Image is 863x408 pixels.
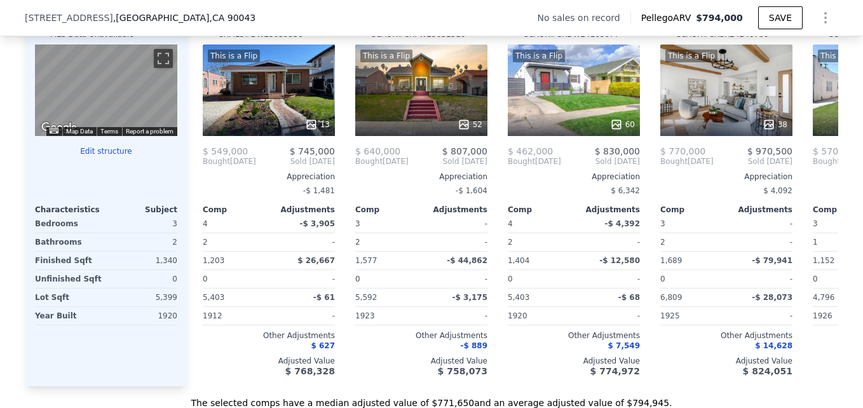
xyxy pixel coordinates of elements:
div: Other Adjustments [660,330,792,341]
span: Sold [DATE] [714,156,792,167]
span: 0 [355,275,360,283]
span: 5,592 [355,293,377,302]
span: -$ 4,392 [605,219,640,228]
div: Adjusted Value [660,356,792,366]
div: 3 [109,215,177,233]
div: - [271,233,335,251]
div: Comp [203,205,269,215]
div: Comp [355,205,421,215]
a: Report a problem [126,128,173,135]
span: $ 14,628 [755,341,792,350]
span: Pellego ARV [641,11,697,24]
div: Adjustments [421,205,487,215]
span: $ 627 [311,341,335,350]
div: Other Adjustments [508,330,640,341]
div: This is a Flip [208,50,260,62]
button: Map Data [66,127,93,136]
span: 5,403 [508,293,529,302]
span: Bought [508,156,535,167]
span: -$ 79,941 [752,256,792,265]
span: Bought [203,156,230,167]
span: -$ 61 [313,293,335,302]
span: 3 [660,219,665,228]
span: 1,404 [508,256,529,265]
span: $ 26,667 [297,256,335,265]
span: -$ 889 [460,341,487,350]
span: $794,000 [696,13,743,23]
span: , [GEOGRAPHIC_DATA] [113,11,255,24]
div: 38 [763,118,787,131]
div: - [271,307,335,325]
span: -$ 68 [618,293,640,302]
span: Bought [355,156,383,167]
span: [STREET_ADDRESS] [25,11,113,24]
span: Bought [813,156,840,167]
span: 0 [203,275,208,283]
div: - [576,307,640,325]
span: 5,403 [203,293,224,302]
div: 60 [610,118,635,131]
div: Other Adjustments [355,330,487,341]
div: Adjusted Value [508,356,640,366]
span: -$ 1,481 [303,186,335,195]
div: Adjusted Value [355,356,487,366]
span: $ 770,000 [660,146,705,156]
div: Comp [508,205,574,215]
div: This is a Flip [665,50,717,62]
span: 3 [355,219,360,228]
span: $ 4,092 [763,186,792,195]
div: Bedrooms [35,215,104,233]
div: Characteristics [35,205,106,215]
div: No sales on record [537,11,630,24]
div: - [424,233,487,251]
span: 1,689 [660,256,682,265]
span: -$ 1,604 [456,186,487,195]
div: Appreciation [355,172,487,182]
div: 52 [458,118,482,131]
span: 0 [508,275,513,283]
span: 0 [660,275,665,283]
div: - [271,270,335,288]
div: [DATE] [203,156,256,167]
span: $ 745,000 [290,146,335,156]
div: Lot Sqft [35,289,104,306]
a: Open this area in Google Maps (opens a new window) [38,119,80,136]
div: Other Adjustments [203,330,335,341]
span: $ 824,051 [743,366,792,376]
div: 2 [355,233,419,251]
div: Bathrooms [35,233,104,251]
div: 1923 [355,307,419,325]
span: $ 570,000 [813,146,858,156]
span: -$ 44,862 [447,256,487,265]
div: Comp [660,205,726,215]
div: - [729,233,792,251]
span: 1,203 [203,256,224,265]
span: Sold [DATE] [256,156,335,167]
span: 6,809 [660,293,682,302]
div: - [576,233,640,251]
span: -$ 3,905 [300,219,335,228]
div: 13 [305,118,330,131]
span: -$ 12,580 [599,256,640,265]
div: Appreciation [660,172,792,182]
div: - [729,307,792,325]
button: Show Options [813,5,838,31]
div: 1,340 [109,252,177,269]
button: Edit structure [35,146,177,156]
div: Adjustments [726,205,792,215]
div: 2 [508,233,571,251]
span: -$ 28,073 [752,293,792,302]
span: $ 7,549 [608,341,640,350]
span: $ 807,000 [442,146,487,156]
span: 1,152 [813,256,834,265]
div: 1925 [660,307,724,325]
span: 4 [203,219,208,228]
div: [DATE] [660,156,714,167]
button: SAVE [758,6,803,29]
span: $ 6,342 [611,186,640,195]
span: $ 758,073 [438,366,487,376]
div: - [424,270,487,288]
span: -$ 3,175 [452,293,487,302]
div: - [576,270,640,288]
div: 5,399 [109,289,177,306]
